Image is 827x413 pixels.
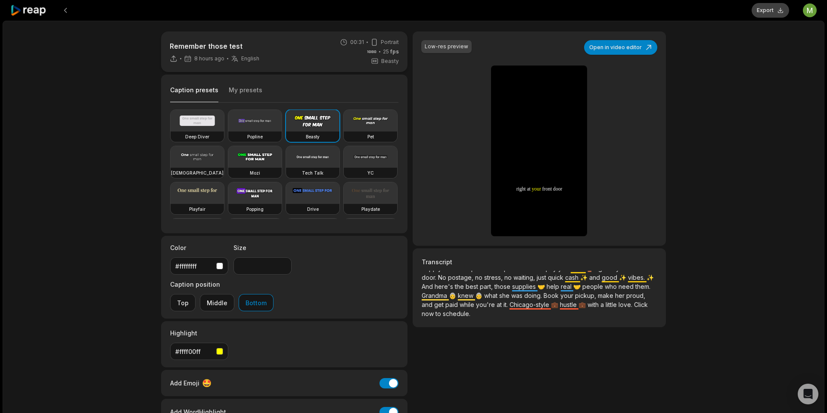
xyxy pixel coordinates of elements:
[605,283,619,290] span: who
[170,379,199,388] span: Add Emoji
[170,41,259,51] p: Remember those test
[499,292,511,299] span: she
[634,301,648,308] span: Click
[170,257,228,275] button: #ffffffff
[422,274,438,281] span: door.
[537,274,548,281] span: just
[175,262,213,271] div: #ffffffff
[170,243,228,252] label: Color
[367,133,374,140] h3: Pet
[602,274,619,281] span: good
[600,301,606,308] span: a
[185,133,209,140] h3: Deep Diver
[250,169,260,176] h3: Mozi
[233,243,292,252] label: Size
[246,206,264,213] h3: Popping
[448,274,475,281] span: postage,
[484,292,499,299] span: what
[435,310,443,317] span: to
[476,301,497,308] span: you're
[425,43,468,50] div: Low-res preview
[170,329,228,338] label: Highlight
[229,86,262,102] button: My presets
[434,301,445,308] span: get
[170,294,196,311] button: Top
[422,301,434,308] span: and
[170,343,228,360] button: #ffff00ff
[361,206,380,213] h3: Playdate
[615,292,626,299] span: her
[619,283,635,290] span: need
[504,274,513,281] span: no
[511,292,524,299] span: was
[606,301,619,308] span: little
[635,283,650,290] span: them.
[445,301,460,308] span: paid
[589,274,602,281] span: and
[598,292,615,299] span: make
[513,274,537,281] span: waiting,
[422,257,657,266] h3: Transcript
[475,274,484,281] span: no
[307,206,319,213] h3: Drive
[619,301,634,308] span: love.
[542,185,552,193] span: front
[170,280,274,289] label: Caption position
[383,48,399,56] span: 25
[455,283,466,290] span: the
[306,133,320,140] h3: Beasty
[422,292,449,299] span: Grandma
[189,206,205,213] h3: Playfair
[460,301,476,308] span: while
[560,292,575,299] span: your
[752,3,789,18] button: Export
[544,292,560,299] span: Book
[367,169,374,176] h3: YC
[548,274,565,281] span: quick
[422,283,435,290] span: And
[443,310,470,317] span: schedule.
[458,292,475,299] span: knew
[381,38,399,46] span: Portrait
[575,292,598,299] span: pickup,
[422,310,435,317] span: now
[302,169,323,176] h3: Tech Talk
[438,274,448,281] span: No
[584,40,657,55] button: Open in video editor
[200,294,234,311] button: Middle
[175,347,213,356] div: #ffff00ff
[510,301,551,308] span: Chicago-style
[239,294,274,311] button: Bottom
[194,55,224,62] span: 8 hours ago
[553,185,562,193] span: door
[626,292,645,299] span: proud,
[588,301,600,308] span: with
[484,274,504,281] span: stress,
[350,38,364,46] span: 00:31
[798,384,818,404] div: Open Intercom Messenger
[516,185,526,193] span: right
[494,283,512,290] span: those
[527,185,530,193] span: at
[524,292,544,299] span: doing.
[504,301,510,308] span: it.
[202,377,211,389] span: 🤩
[582,283,605,290] span: people
[561,283,573,290] span: real
[628,274,647,281] span: vibes.
[422,271,657,325] p: 🧪 🧪 💰 💰 🚪 ✨ ✨ ✨ 🤝 🤝 👵 👵 💼 💼
[547,283,561,290] span: help
[560,301,578,308] span: hustle
[170,86,218,103] button: Caption presets
[466,283,480,290] span: best
[480,283,494,290] span: part,
[565,274,580,281] span: cash
[247,133,263,140] h3: Popline
[241,55,259,62] span: English
[390,48,399,55] span: fps
[532,185,541,193] span: your
[171,169,224,176] h3: [DEMOGRAPHIC_DATA]
[381,57,399,65] span: Beasty
[435,283,455,290] span: here's
[497,301,504,308] span: at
